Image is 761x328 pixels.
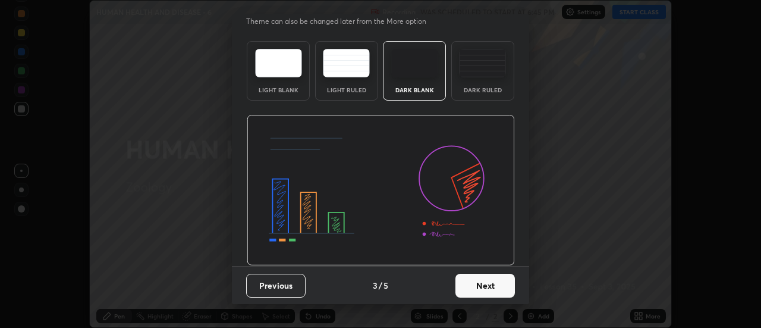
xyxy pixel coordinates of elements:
img: darkRuledTheme.de295e13.svg [459,49,506,77]
img: lightTheme.e5ed3b09.svg [255,49,302,77]
p: Theme can also be changed later from the More option [246,16,439,27]
div: Dark Blank [391,87,438,93]
div: Light Blank [254,87,302,93]
div: Light Ruled [323,87,370,93]
img: lightRuledTheme.5fabf969.svg [323,49,370,77]
button: Previous [246,274,306,298]
div: Dark Ruled [459,87,507,93]
h4: 3 [373,279,378,292]
img: darkTheme.f0cc69e5.svg [391,49,438,77]
h4: 5 [383,279,388,292]
h4: / [379,279,382,292]
button: Next [455,274,515,298]
img: darkThemeBanner.d06ce4a2.svg [247,115,515,266]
